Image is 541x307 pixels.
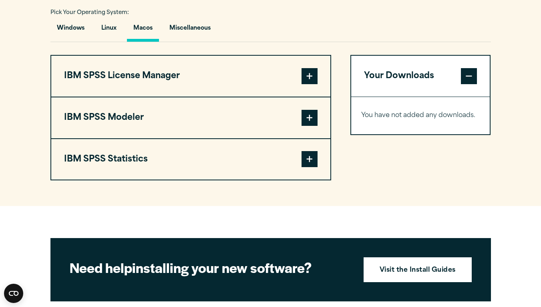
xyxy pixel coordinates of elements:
[51,56,330,97] button: IBM SPSS License Manager
[351,97,490,134] div: Your Downloads
[364,257,472,282] a: Visit the Install Guides
[380,265,456,276] strong: Visit the Install Guides
[50,10,129,15] span: Pick Your Operating System:
[351,56,490,97] button: Your Downloads
[4,284,23,303] button: Open CMP widget
[163,19,217,42] button: Miscellaneous
[51,139,330,180] button: IBM SPSS Statistics
[95,19,123,42] button: Linux
[51,97,330,138] button: IBM SPSS Modeler
[70,259,350,277] h2: installing your new software?
[127,19,159,42] button: Macos
[70,258,132,277] strong: Need help
[50,19,91,42] button: Windows
[361,110,480,121] p: You have not added any downloads.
